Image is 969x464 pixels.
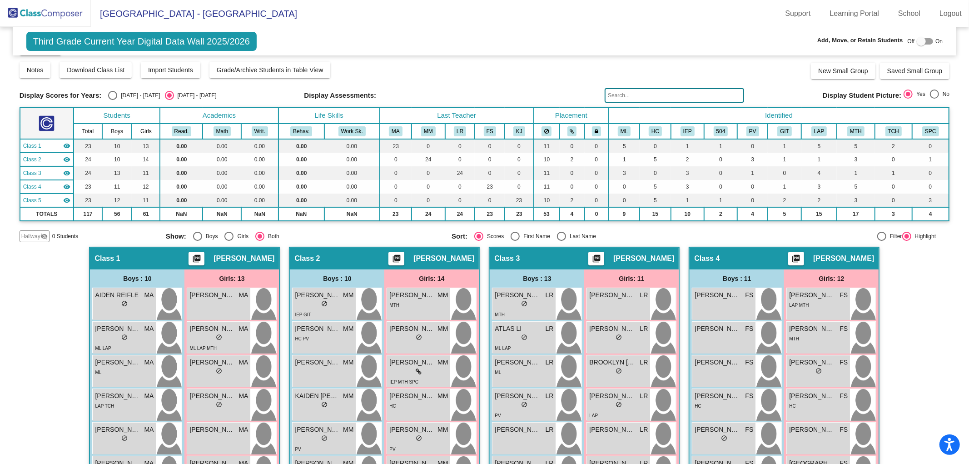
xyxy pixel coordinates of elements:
td: 1 [704,139,738,153]
button: MTH [847,126,865,136]
button: PV [746,126,759,136]
mat-icon: picture_as_pdf [391,254,402,267]
td: 0 [412,194,445,207]
td: 1 [801,153,837,166]
span: Hallway [21,232,40,240]
th: Intervention Team Watchlist [768,124,801,139]
mat-icon: visibility [63,156,70,163]
button: Writ. [252,126,268,136]
button: Saved Small Group [880,63,949,79]
th: Maggie Anderson [380,124,412,139]
span: Import Students [148,66,193,74]
div: Boys : 10 [290,269,384,288]
div: Filter [886,232,902,240]
td: 0 [875,180,912,194]
td: 23 [380,139,412,153]
td: 0 [445,180,475,194]
td: Faith Stayner - No Class Name [20,180,74,194]
td: 14 [132,153,160,166]
td: 0 [585,166,609,180]
th: Keep with teacher [585,124,609,139]
button: Print Students Details [588,252,604,265]
td: 0 [445,153,475,166]
span: 0 Students [52,232,78,240]
td: 24 [445,207,475,221]
td: 23 [475,207,505,221]
td: 0 [560,139,585,153]
span: Third Grade Current Year Digital Data Wall 2025/2026 [26,32,257,51]
span: Saved Small Group [887,67,942,75]
mat-icon: visibility [63,197,70,204]
th: Total [74,124,102,139]
div: Girls: 14 [384,269,479,288]
button: SPC [922,126,939,136]
a: Learning Portal [823,6,887,21]
mat-icon: visibility [63,142,70,150]
th: Keep away students [534,124,560,139]
td: TOTALS [20,207,74,221]
td: 0 [768,166,801,180]
th: Academics [160,108,278,124]
td: 12 [102,194,132,207]
a: School [891,6,928,21]
td: 0.00 [160,180,203,194]
td: 24 [412,207,445,221]
td: 0 [609,180,640,194]
span: Add, Move, or Retain Students [817,36,903,45]
button: HC [649,126,662,136]
th: Students [74,108,160,124]
span: Class 3 [494,254,520,263]
td: 0 [585,207,609,221]
mat-radio-group: Select an option [108,91,216,100]
span: AIDEN REIFLE [95,290,140,300]
td: 3 [837,194,875,207]
td: 3 [912,194,949,207]
td: 0 [912,180,949,194]
td: 11 [534,166,560,180]
td: 13 [102,166,132,180]
td: 1 [768,139,801,153]
td: 24 [412,153,445,166]
td: 0.00 [278,166,324,180]
span: New Small Group [818,67,868,75]
td: 5 [640,180,671,194]
td: 56 [102,207,132,221]
td: 1 [671,139,704,153]
td: 0 [585,194,609,207]
td: 0.00 [241,194,278,207]
span: Download Class List [67,66,124,74]
td: 5 [837,139,875,153]
span: Sort: [452,232,467,240]
td: 0 [412,180,445,194]
td: 12 [132,180,160,194]
td: 0.00 [324,166,380,180]
span: Display Assessments: [304,91,376,100]
td: 5 [837,180,875,194]
button: Read. [172,126,192,136]
td: 4 [737,207,768,221]
td: 0.00 [278,139,324,153]
th: LaDonna Ryan [445,124,475,139]
td: 0.00 [203,180,241,194]
th: Reading Specialist Support [801,124,837,139]
button: Notes [20,62,51,78]
button: Print Students Details [388,252,404,265]
td: 0 [475,166,505,180]
td: 15 [640,207,671,221]
td: 11 [102,180,132,194]
td: 23 [505,194,534,207]
button: MM [421,126,436,136]
td: 0 [912,139,949,153]
span: Class 2 [294,254,320,263]
td: NaN [241,207,278,221]
div: Scores [483,232,504,240]
td: 0.00 [160,139,203,153]
mat-icon: picture_as_pdf [591,254,602,267]
mat-radio-group: Select an option [452,232,730,241]
span: Grade/Archive Students in Table View [217,66,323,74]
button: Work Sk. [338,126,366,136]
span: [GEOGRAPHIC_DATA] - [GEOGRAPHIC_DATA] [91,6,297,21]
td: 0 [380,194,412,207]
div: Boys : 13 [490,269,584,288]
td: 1 [704,194,738,207]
